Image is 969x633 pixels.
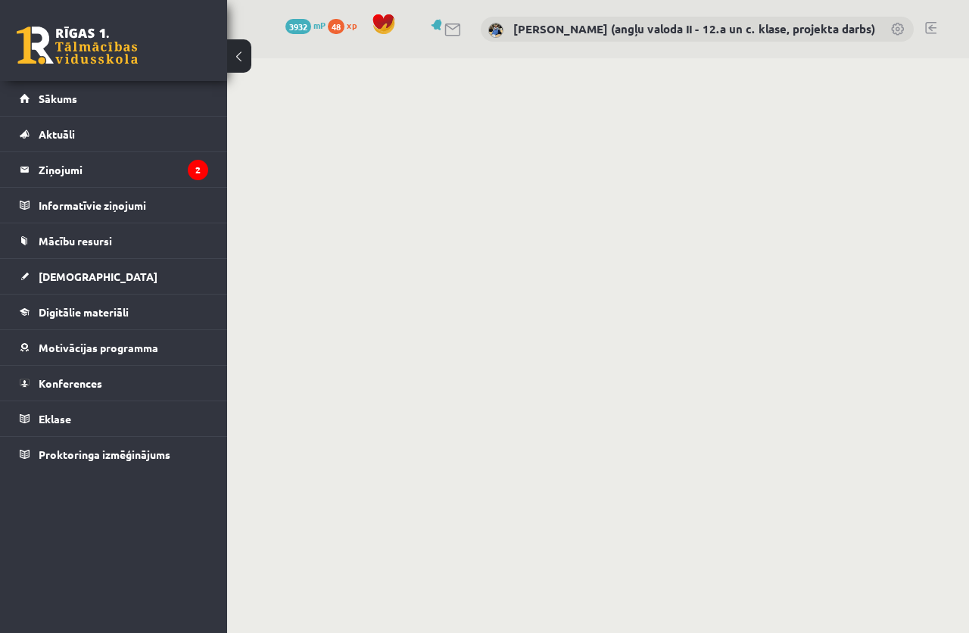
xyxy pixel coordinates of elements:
legend: Ziņojumi [39,152,208,187]
span: Aktuāli [39,127,75,141]
a: 48 xp [328,19,364,31]
a: Eklase [20,401,208,436]
span: xp [347,19,357,31]
a: Aktuāli [20,117,208,151]
a: [PERSON_NAME] (angļu valoda II - 12.a un c. klase, projekta darbs) [513,21,875,36]
span: Eklase [39,412,71,426]
a: Proktoringa izmēģinājums [20,437,208,472]
a: Informatīvie ziņojumi [20,188,208,223]
span: 3932 [285,19,311,34]
a: Sākums [20,81,208,116]
span: mP [313,19,326,31]
img: Katrīne Laizāne (angļu valoda II - 12.a un c. klase, projekta darbs) [488,23,503,38]
span: Digitālie materiāli [39,305,129,319]
a: [DEMOGRAPHIC_DATA] [20,259,208,294]
a: 3932 mP [285,19,326,31]
a: Rīgas 1. Tālmācības vidusskola [17,27,138,64]
span: Konferences [39,376,102,390]
span: Mācību resursi [39,234,112,248]
a: Mācību resursi [20,223,208,258]
i: 2 [188,160,208,180]
span: Sākums [39,92,77,105]
a: Ziņojumi2 [20,152,208,187]
a: Konferences [20,366,208,401]
legend: Informatīvie ziņojumi [39,188,208,223]
a: Digitālie materiāli [20,295,208,329]
span: 48 [328,19,344,34]
span: Motivācijas programma [39,341,158,354]
a: Motivācijas programma [20,330,208,365]
span: [DEMOGRAPHIC_DATA] [39,270,157,283]
span: Proktoringa izmēģinājums [39,447,170,461]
